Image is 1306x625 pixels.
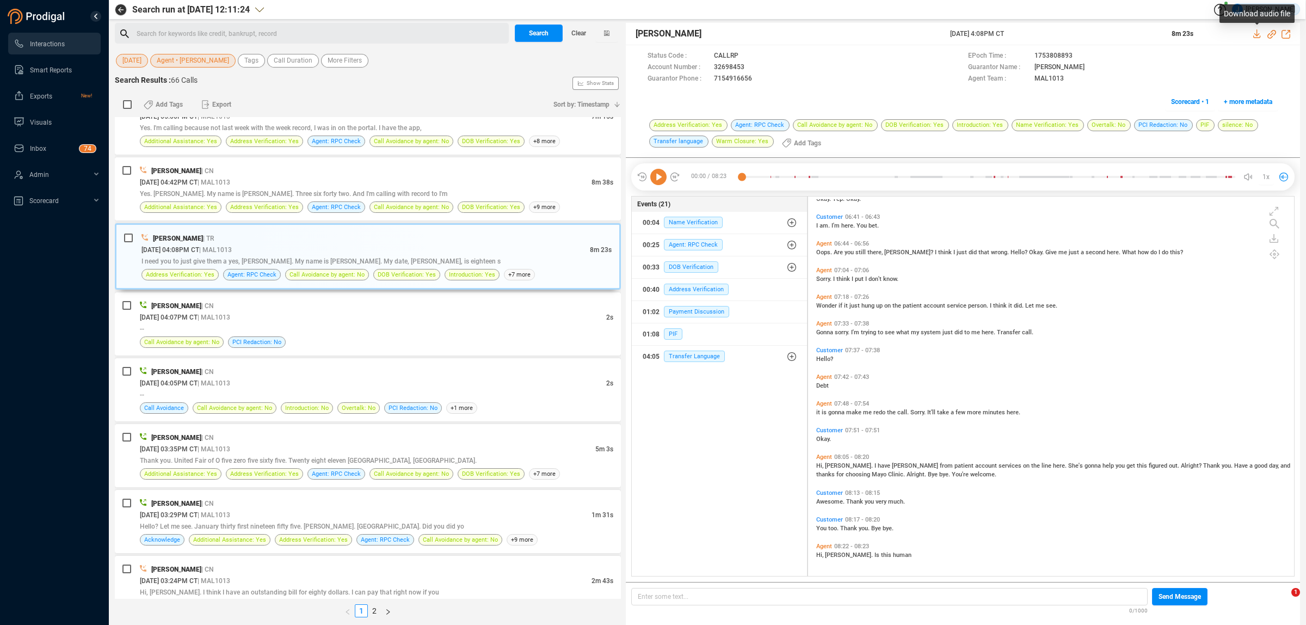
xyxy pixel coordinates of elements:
[1025,302,1036,309] span: Let
[1165,93,1215,111] button: Scorecard • 1
[141,258,501,265] span: I need you to just give them a yes, [PERSON_NAME]. My name is [PERSON_NAME]. My date, [PERSON_NAM...
[212,96,231,113] span: Export
[1149,462,1169,469] span: figured
[664,284,729,295] span: Address Verification
[14,33,92,54] a: Interactions
[632,346,808,367] button: 04:05Transfer Language
[970,471,996,478] span: welcome.
[993,302,1008,309] span: think
[144,202,217,212] span: Additional Assistance: Yes
[198,445,230,453] span: | MAL1013
[8,111,101,133] li: Visuals
[115,358,621,421] div: [PERSON_NAME]| CN[DATE] 04:05PM CT| MAL10132s--Call AvoidanceCall Avoidance by agent: NoIntroduct...
[1031,462,1042,469] span: the
[1218,93,1278,111] button: + more metadata
[587,18,614,149] span: Show Stats
[871,525,883,532] span: Bye
[632,323,808,345] button: 01:08PIF
[227,269,276,280] span: Agent: RPC Check
[151,500,201,507] span: [PERSON_NAME]
[141,246,199,254] span: [DATE] 04:08PM CT
[201,167,214,175] span: | CN
[937,409,951,416] span: take
[1170,249,1183,256] span: this?
[1058,249,1069,256] span: me
[911,329,921,336] span: my
[820,222,831,229] span: am.
[606,379,613,387] span: 2s
[153,235,203,242] span: [PERSON_NAME]
[1085,462,1102,469] span: gonna
[88,145,91,156] p: 4
[846,498,865,505] span: Thank
[1137,462,1149,469] span: this
[140,511,198,519] span: [DATE] 03:29PM CT
[865,275,868,283] span: I
[878,329,885,336] span: to
[529,136,560,147] span: +8 more
[14,111,92,133] a: Visuals
[814,199,1293,575] div: grid
[841,222,857,229] span: here.
[81,85,92,107] span: New!
[907,471,928,478] span: Alright.
[1011,249,1029,256] span: Hello?
[115,157,621,220] div: [PERSON_NAME]| CN[DATE] 04:42PM CT| MAL10138m 38sYes. [PERSON_NAME]. My name is [PERSON_NAME]. Th...
[312,469,361,479] span: Agent: RPC Check
[140,190,447,198] span: Yes. [PERSON_NAME]. My name is [PERSON_NAME]. Three six forty two. And I'm calling with record to...
[1045,249,1058,256] span: Give
[664,351,725,362] span: Transfer Language
[828,525,840,532] span: too.
[244,54,258,68] span: Tags
[446,402,477,414] span: +1 more
[151,167,201,175] span: [PERSON_NAME]
[312,202,361,212] span: Agent: RPC Check
[285,403,329,413] span: Introduction: No
[878,462,892,469] span: have
[861,302,876,309] span: hung
[643,326,660,343] div: 01:08
[30,93,52,100] span: Exports
[643,214,660,231] div: 00:04
[79,145,96,152] sup: 74
[1269,462,1280,469] span: day,
[553,96,609,113] span: Sort by: Timestamp
[151,368,201,376] span: [PERSON_NAME]
[563,24,595,42] button: Clear
[29,171,49,179] span: Admin
[595,445,613,453] span: 5m 3s
[835,329,851,336] span: sorry.
[849,302,861,309] span: just
[150,54,236,68] button: Agent • [PERSON_NAME]
[868,275,883,283] span: don't
[833,195,846,203] span: Yep.
[816,471,836,478] span: thanks
[1222,462,1234,469] span: you.
[140,457,477,464] span: Thank you. United Fair of O five zero five sixty five. Twenty eight eleven [GEOGRAPHIC_DATA], [GE...
[140,179,198,186] span: [DATE] 04:42PM CT
[462,136,520,146] span: DOB Verification: Yes
[828,409,846,416] span: gonna
[1007,409,1020,416] span: here.
[921,329,942,336] span: system
[632,212,808,234] button: 00:04Name Verification
[816,356,833,363] span: Hello?
[969,249,978,256] span: did
[1159,249,1162,256] span: I
[643,236,660,254] div: 00:25
[845,249,855,256] span: you
[116,54,148,68] button: [DATE]
[30,40,65,48] span: Interactions
[201,434,214,442] span: | CN
[876,302,884,309] span: up
[867,249,884,256] span: there,
[547,96,621,113] button: Sort by: Timestamp
[8,137,101,159] li: Inbox
[606,314,613,321] span: 2s
[938,249,953,256] span: think
[1046,302,1057,309] span: see.
[1107,249,1122,256] span: here.
[632,256,808,278] button: 00:33DOB Verification
[137,96,189,113] button: Add Tags
[956,409,967,416] span: few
